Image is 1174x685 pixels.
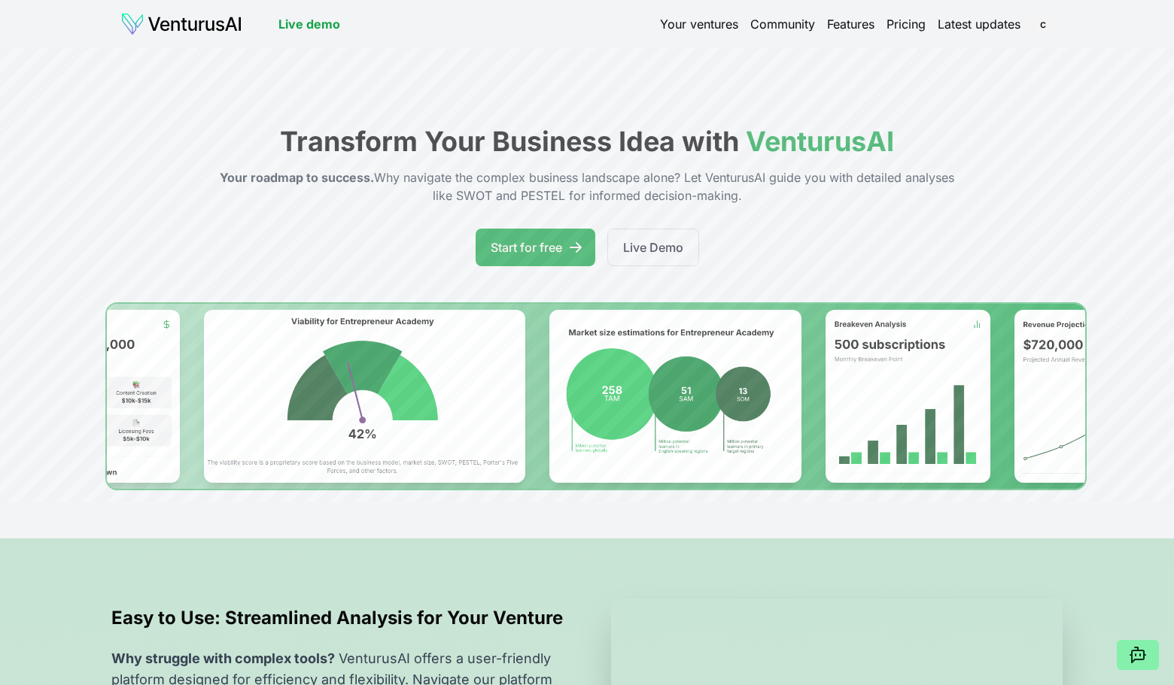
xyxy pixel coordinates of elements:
a: Live demo [278,15,340,33]
a: Latest updates [938,15,1020,33]
a: Pricing [887,15,926,33]
a: Your ventures [660,15,738,33]
a: Features [827,15,874,33]
a: Community [750,15,815,33]
span: c [1031,12,1055,36]
span: Why struggle with complex tools? [111,650,335,666]
img: logo [120,12,242,36]
h2: Easy to Use: Streamlined Analysis for Your Venture [111,606,563,630]
button: c [1033,14,1054,35]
